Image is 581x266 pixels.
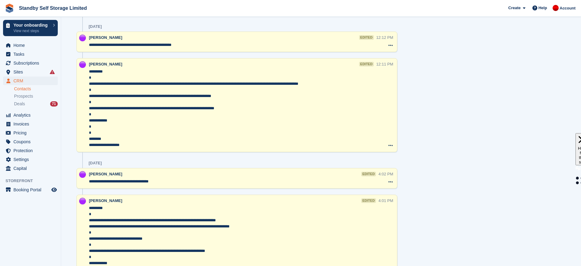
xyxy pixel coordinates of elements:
[50,101,58,107] div: 71
[13,28,50,34] p: View next steps
[376,61,393,67] div: 12:11 PM
[3,137,58,146] a: menu
[79,198,86,204] img: Sue Ford
[13,120,50,128] span: Invoices
[13,41,50,50] span: Home
[50,186,58,193] a: Preview store
[13,59,50,67] span: Subscriptions
[3,41,58,50] a: menu
[5,4,14,13] img: stora-icon-8386f47178a22dfd0bd8f6a31ec36ba5ce8667c1dd55bd0f319d3a0aa187defe.svg
[508,5,520,11] span: Create
[14,101,25,107] span: Deals
[13,164,50,173] span: Capital
[6,178,61,184] span: Storefront
[13,137,50,146] span: Coupons
[79,171,86,178] img: Sue Ford
[13,111,50,119] span: Analytics
[3,120,58,128] a: menu
[3,185,58,194] a: menu
[3,129,58,137] a: menu
[13,185,50,194] span: Booking Portal
[89,161,102,166] div: [DATE]
[376,35,393,40] div: 12:12 PM
[3,164,58,173] a: menu
[50,69,55,74] i: Smart entry sync failures have occurred
[3,146,58,155] a: menu
[3,68,58,76] a: menu
[89,35,122,40] span: [PERSON_NAME]
[89,198,122,203] span: [PERSON_NAME]
[3,111,58,119] a: menu
[89,172,122,176] span: [PERSON_NAME]
[378,198,393,204] div: 4:01 PM
[3,20,58,36] a: Your onboarding View next steps
[359,62,374,66] div: edited
[359,35,374,40] div: edited
[89,24,102,29] div: [DATE]
[13,146,50,155] span: Protection
[89,62,122,66] span: [PERSON_NAME]
[13,77,50,85] span: CRM
[79,61,86,68] img: Sue Ford
[13,155,50,164] span: Settings
[13,50,50,58] span: Tasks
[378,171,393,177] div: 4:02 PM
[14,86,58,92] a: Contacts
[79,35,86,41] img: Sue Ford
[3,59,58,67] a: menu
[539,5,547,11] span: Help
[17,3,89,13] a: Standby Self Storage Limited
[3,50,58,58] a: menu
[3,155,58,164] a: menu
[14,101,58,107] a: Deals 71
[361,198,376,203] div: edited
[14,93,58,99] a: Prospects
[361,172,376,176] div: edited
[3,77,58,85] a: menu
[13,129,50,137] span: Pricing
[553,5,559,11] img: Aaron Winter
[13,23,50,27] p: Your onboarding
[560,5,575,11] span: Account
[13,68,50,76] span: Sites
[14,93,33,99] span: Prospects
